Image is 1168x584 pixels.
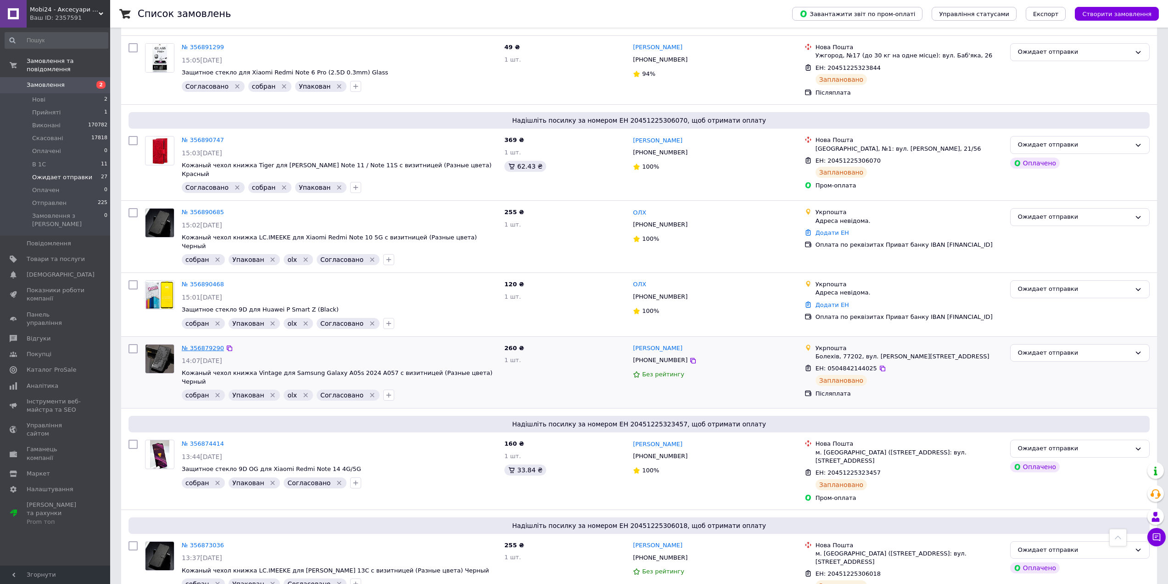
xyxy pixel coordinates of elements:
a: [PERSON_NAME] [633,440,682,449]
div: Нова Пошта [816,136,1003,144]
a: Створити замовлення [1066,10,1159,17]
span: Согласовано [185,83,229,90]
span: Гаманець компанії [27,445,85,462]
div: Укрпошта [816,344,1003,352]
a: [PERSON_NAME] [633,136,682,145]
span: ЕН: 0504842144025 [816,365,877,372]
a: Фото товару [145,440,174,469]
span: Управління сайтом [27,421,85,438]
a: Кожаный чехол книжка Tiger для [PERSON_NAME] Note 11 / Note 11S с визитницей (Разные цвета) Красный [182,162,492,177]
span: Повідомлення [27,239,71,248]
svg: Видалити мітку [369,320,376,327]
span: Согласовано [320,256,363,263]
button: Чат з покупцем [1147,528,1166,546]
span: Відгуки [27,335,50,343]
img: Фото товару [145,281,174,309]
span: Маркет [27,470,50,478]
div: Укрпошта [816,208,1003,216]
div: Укрпошта [816,280,1003,289]
div: 33.84 ₴ [504,465,546,476]
input: Пошук [5,32,108,49]
div: [GEOGRAPHIC_DATA], №1: вул. [PERSON_NAME], 21/56 [816,145,1003,153]
span: Панель управління [27,311,85,327]
span: 0 [104,147,107,155]
span: Без рейтингу [642,371,684,378]
div: Заплановано [816,74,867,85]
span: 225 [98,199,107,207]
div: Пром-оплата [816,181,1003,190]
svg: Видалити мітку [302,256,309,263]
a: Фото товару [145,280,174,310]
a: [PERSON_NAME] [633,541,682,550]
span: 170782 [88,121,107,130]
img: Фото товару [145,209,174,237]
svg: Видалити мітку [269,320,276,327]
div: Ожидает отправки [1018,348,1131,358]
span: Без рейтингу [642,568,684,575]
svg: Видалити мітку [369,256,376,263]
span: Прийняті [32,108,61,117]
div: Болехів, 77202, вул. [PERSON_NAME][STREET_ADDRESS] [816,352,1003,361]
span: Отправлен [32,199,67,207]
span: 15:03[DATE] [182,149,222,157]
span: Согласовано [185,184,229,191]
div: Оплачено [1010,461,1060,472]
svg: Видалити мітку [335,479,343,487]
a: Защитное стекло для Xiaomi Redmi Note 6 Pro (2.5D 0.3mm) Glass [182,69,388,76]
span: Налаштування [27,485,73,493]
span: 2 [96,81,106,89]
span: 260 ₴ [504,345,524,352]
div: Оплата по реквізитах Приват банку IBAN [FINANCIAL_ID] [816,241,1003,249]
svg: Видалити мітку [214,479,221,487]
div: Оплачено [1010,562,1060,573]
a: Фото товару [145,208,174,238]
a: Кожаный чехол книжка Vintage для Samsung Galaxy A05s 2024 A057 с визитницей (Разные цвета) Черный [182,369,492,385]
div: 62.43 ₴ [504,161,546,172]
span: 11 [101,160,107,169]
button: Створити замовлення [1075,7,1159,21]
span: 160 ₴ [504,440,524,447]
div: Адреса невідома. [816,217,1003,225]
img: Фото товару [145,345,174,373]
div: Заплановано [816,375,867,386]
span: 1 шт. [504,453,521,459]
span: Ожидает отправки [32,173,92,181]
span: [DEMOGRAPHIC_DATA] [27,271,95,279]
div: Заплановано [816,167,867,178]
a: Додати ЕН [816,229,849,236]
img: Фото товару [151,136,168,165]
div: Ваш ID: 2357591 [30,14,110,22]
div: Пром-оплата [816,494,1003,502]
span: 1 шт. [504,149,521,156]
h1: Список замовлень [138,8,231,19]
svg: Видалити мітку [269,256,276,263]
span: Mobi24 - Аксесуари для смартфонів [30,6,99,14]
span: Показники роботи компанії [27,286,85,303]
div: Ожидает отправки [1018,545,1131,555]
span: Согласовано [287,479,330,487]
img: Фото товару [150,440,169,469]
span: Согласовано [320,391,363,399]
span: [PHONE_NUMBER] [633,357,687,363]
a: № 356890747 [182,136,224,143]
span: Согласовано [320,320,363,327]
span: Надішліть посилку за номером ЕН 20451225323457, щоб отримати оплату [132,420,1146,429]
span: 369 ₴ [504,136,524,143]
a: ОЛХ [633,209,646,217]
svg: Видалити мітку [269,391,276,399]
a: [PERSON_NAME] [633,344,682,353]
span: собран [185,256,209,263]
span: Кожаный чехол книжка LC.IMEEKE для [PERSON_NAME] 13C с визитницей (Разные цвета) Черный [182,567,489,574]
div: м. [GEOGRAPHIC_DATA] ([STREET_ADDRESS]: вул. [STREET_ADDRESS] [816,448,1003,465]
a: № 356873036 [182,542,224,549]
span: ЕН: 20451225306018 [816,570,881,577]
div: Заплановано [816,479,867,490]
svg: Видалити мітку [234,184,241,191]
div: Післяплата [816,390,1003,398]
a: ОЛХ [633,280,646,289]
span: Упакован [299,184,330,191]
svg: Видалити мітку [214,256,221,263]
span: Замовлення та повідомлення [27,57,110,74]
span: olx [287,320,297,327]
